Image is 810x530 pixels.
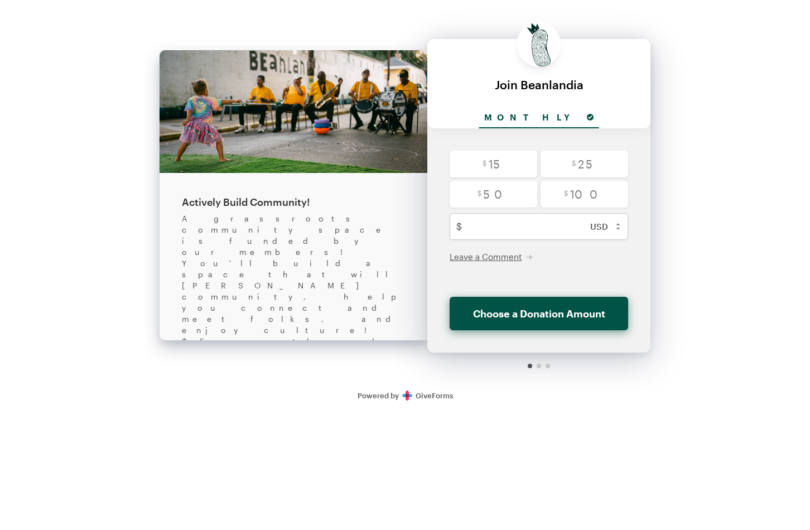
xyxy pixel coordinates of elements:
img: 241008KRBblockparty_450.jpg [160,50,427,173]
a: Secure DonationsPowered byGiveForms [358,391,453,400]
div: A grassroots community space is funded by our members! You'll build a space that will [PERSON_NAM... [182,213,405,414]
span: Leave a Comment [450,252,522,262]
button: Choose a Donation Amount [450,297,628,330]
button: Leave a Comment [450,251,533,262]
div: Actively Build Community! [182,195,405,209]
div: Join Beanlandia [438,78,639,91]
